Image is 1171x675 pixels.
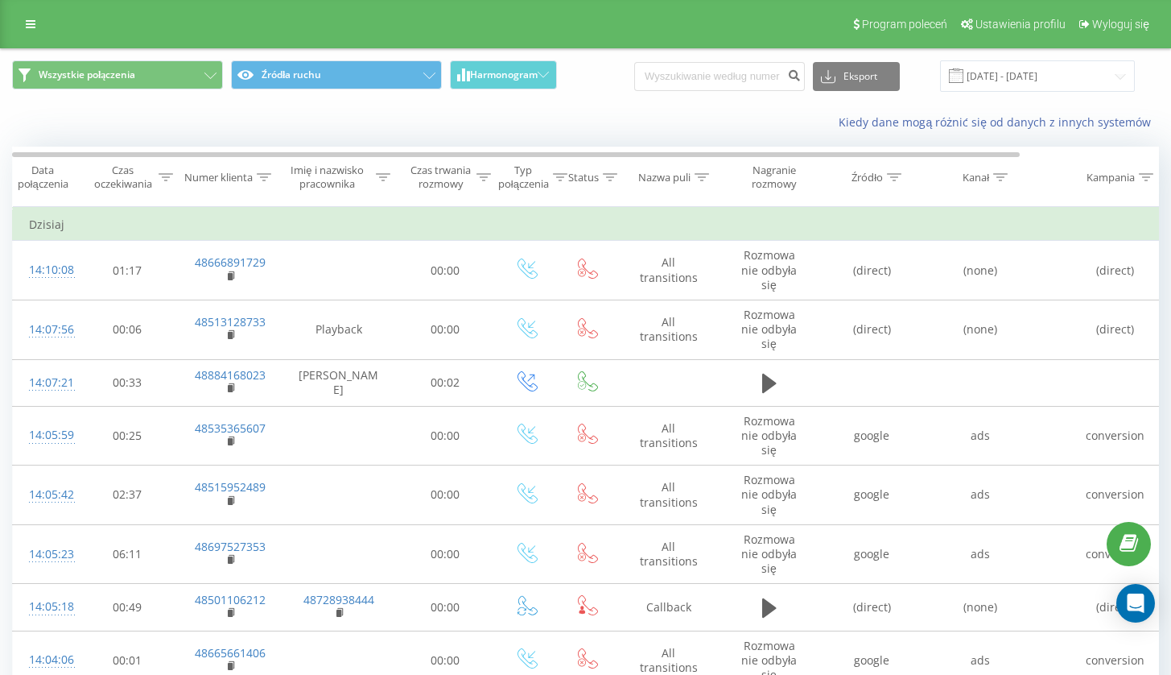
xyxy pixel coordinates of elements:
[1116,584,1155,623] div: Open Intercom Messenger
[741,247,797,292] span: Rozmowa nie odbyła się
[39,68,135,81] span: Wszystkie połączenia
[195,367,266,383] a: 48884168023
[975,18,1066,31] span: Ustawienia profilu
[29,539,61,570] div: 14:05:23
[741,307,797,351] span: Rozmowa nie odbyła się
[13,164,72,191] div: Data połączenia
[77,584,178,631] td: 00:49
[395,584,496,631] td: 00:00
[29,420,61,451] div: 14:05:59
[818,466,926,525] td: google
[926,241,1035,300] td: (none)
[741,413,797,458] span: Rozmowa nie odbyła się
[818,524,926,584] td: google
[282,300,395,359] td: Playback
[29,367,61,399] div: 14:07:21
[29,479,61,511] div: 14:05:42
[395,241,496,300] td: 00:00
[231,60,442,89] button: Źródła ruchu
[195,479,266,495] a: 48515952489
[926,406,1035,466] td: ads
[395,466,496,525] td: 00:00
[818,241,926,300] td: (direct)
[282,359,395,406] td: [PERSON_NAME]
[616,584,721,631] td: Callback
[29,314,61,346] div: 14:07:56
[303,592,374,607] a: 48728938444
[926,300,1035,359] td: (none)
[741,472,797,516] span: Rozmowa nie odbyła się
[184,171,253,184] div: Numer klienta
[77,241,178,300] td: 01:17
[29,591,61,623] div: 14:05:18
[926,524,1035,584] td: ads
[77,524,178,584] td: 06:11
[395,300,496,359] td: 00:00
[741,532,797,576] span: Rozmowa nie odbyła się
[498,164,549,191] div: Typ połączenia
[634,62,805,91] input: Wyszukiwanie według numeru
[77,359,178,406] td: 00:33
[818,406,926,466] td: google
[195,645,266,661] a: 48665661406
[568,171,599,184] div: Status
[395,359,496,406] td: 00:02
[77,406,178,466] td: 00:25
[450,60,557,89] button: Harmonogram
[470,69,538,81] span: Harmonogram
[395,524,496,584] td: 00:00
[282,164,373,191] div: Imię i nazwisko pracownika
[395,406,496,466] td: 00:00
[195,255,266,270] a: 48666891729
[813,62,900,91] button: Eksport
[818,300,926,359] td: (direct)
[616,406,721,466] td: All transitions
[735,164,813,191] div: Nagranie rozmowy
[1092,18,1149,31] span: Wyloguj się
[195,314,266,329] a: 48513128733
[409,164,472,191] div: Czas trwania rozmowy
[851,171,883,184] div: Źródło
[195,539,266,554] a: 48697527353
[77,466,178,525] td: 02:37
[29,255,61,286] div: 14:10:08
[926,466,1035,525] td: ads
[963,171,989,184] div: Kanał
[195,420,266,436] a: 48535365607
[616,241,721,300] td: All transitions
[616,300,721,359] td: All transitions
[616,466,721,525] td: All transitions
[862,18,947,31] span: Program poleceń
[1086,171,1135,184] div: Kampania
[839,114,1159,130] a: Kiedy dane mogą różnić się od danych z innych systemów
[926,584,1035,631] td: (none)
[195,592,266,607] a: 48501106212
[12,60,223,89] button: Wszystkie połączenia
[91,164,155,191] div: Czas oczekiwania
[818,584,926,631] td: (direct)
[77,300,178,359] td: 00:06
[638,171,691,184] div: Nazwa puli
[616,524,721,584] td: All transitions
